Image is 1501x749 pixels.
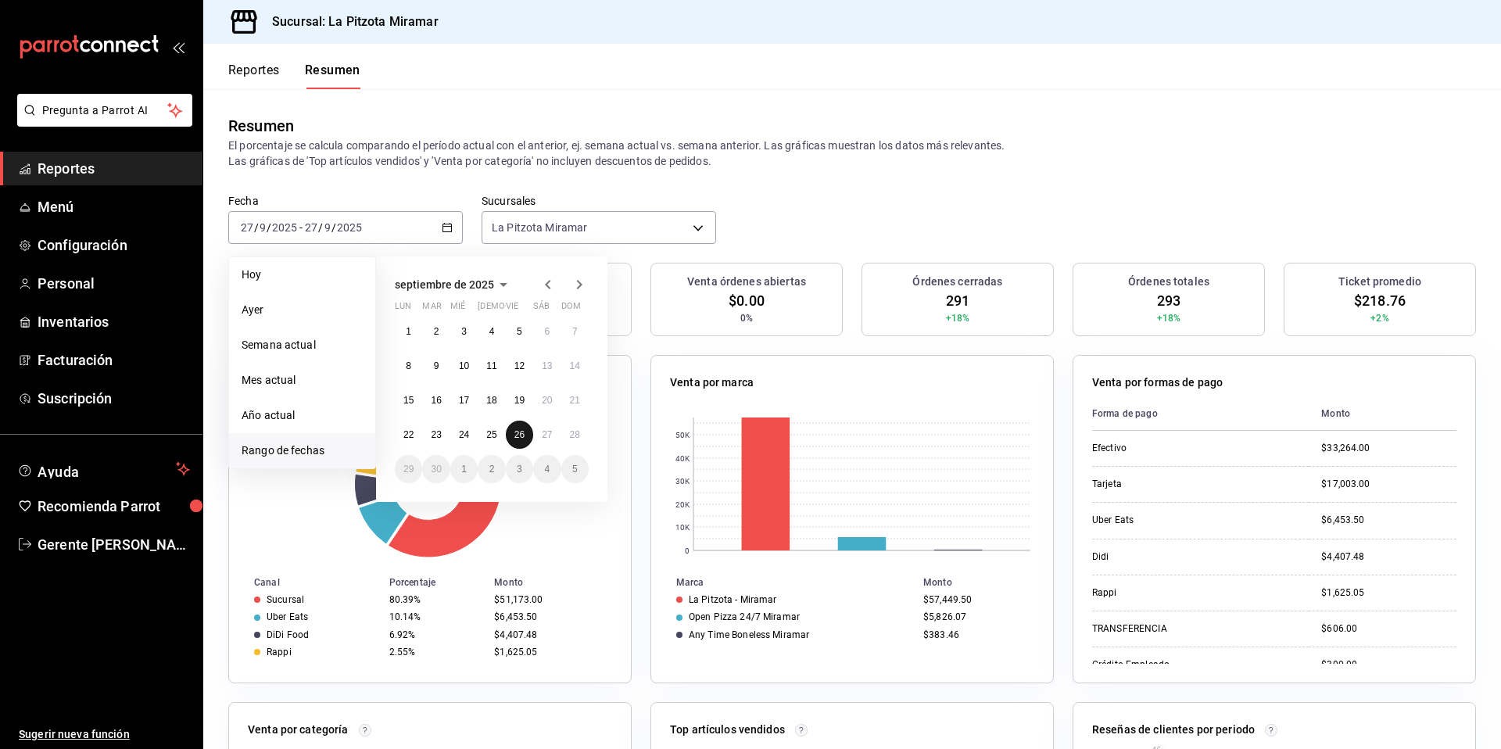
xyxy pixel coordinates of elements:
button: 8 de septiembre de 2025 [395,352,422,380]
abbr: domingo [561,301,581,317]
div: Crédito Empleado [1092,658,1248,672]
abbr: 14 de septiembre de 2025 [570,360,580,371]
div: Tarjeta [1092,478,1248,491]
span: La Pitzota Miramar [492,220,587,235]
abbr: 29 de septiembre de 2025 [403,464,414,475]
button: 27 de septiembre de 2025 [533,421,561,449]
button: 23 de septiembre de 2025 [422,421,450,449]
button: 18 de septiembre de 2025 [478,386,505,414]
button: 1 de octubre de 2025 [450,455,478,483]
abbr: 20 de septiembre de 2025 [542,395,552,406]
span: $0.00 [729,290,765,311]
abbr: 4 de octubre de 2025 [544,464,550,475]
abbr: 8 de septiembre de 2025 [406,360,411,371]
h3: Sucursal: La Pitzota Miramar [260,13,439,31]
abbr: 5 de septiembre de 2025 [517,326,522,337]
th: Monto [488,574,631,591]
span: +18% [1157,311,1181,325]
th: Porcentaje [383,574,488,591]
span: Ayuda [38,460,170,478]
div: Rappi [1092,586,1248,600]
button: 17 de septiembre de 2025 [450,386,478,414]
button: 19 de septiembre de 2025 [506,386,533,414]
th: Monto [917,574,1053,591]
abbr: 25 de septiembre de 2025 [486,429,496,440]
input: -- [240,221,254,234]
input: ---- [336,221,363,234]
abbr: viernes [506,301,518,317]
div: DiDi Food [267,629,309,640]
span: Personal [38,273,190,294]
abbr: 12 de septiembre de 2025 [514,360,525,371]
th: Marca [651,574,917,591]
abbr: 28 de septiembre de 2025 [570,429,580,440]
span: Facturación [38,349,190,371]
button: 13 de septiembre de 2025 [533,352,561,380]
button: 4 de septiembre de 2025 [478,317,505,346]
abbr: 26 de septiembre de 2025 [514,429,525,440]
text: 10K [675,523,690,532]
div: 10.14% [389,611,482,622]
button: 12 de septiembre de 2025 [506,352,533,380]
abbr: 3 de septiembre de 2025 [461,326,467,337]
text: 30K [675,477,690,486]
span: Configuración [38,235,190,256]
div: TRANSFERENCIA [1092,622,1248,636]
div: $383.46 [923,629,1028,640]
button: 22 de septiembre de 2025 [395,421,422,449]
button: 30 de septiembre de 2025 [422,455,450,483]
span: Recomienda Parrot [38,496,190,517]
div: $57,449.50 [923,594,1028,605]
div: $6,453.50 [494,611,606,622]
abbr: 13 de septiembre de 2025 [542,360,552,371]
button: 3 de septiembre de 2025 [450,317,478,346]
text: 0 [685,547,690,555]
button: 14 de septiembre de 2025 [561,352,589,380]
div: Open Pizza 24/7 Miramar [689,611,800,622]
div: Uber Eats [267,611,308,622]
button: 16 de septiembre de 2025 [422,386,450,414]
abbr: 27 de septiembre de 2025 [542,429,552,440]
div: $1,625.05 [494,647,606,658]
div: $5,826.07 [923,611,1028,622]
button: 15 de septiembre de 2025 [395,386,422,414]
button: 5 de octubre de 2025 [561,455,589,483]
abbr: 3 de octubre de 2025 [517,464,522,475]
abbr: 21 de septiembre de 2025 [570,395,580,406]
span: Semana actual [242,337,363,353]
button: 24 de septiembre de 2025 [450,421,478,449]
button: Pregunta a Parrot AI [17,94,192,127]
input: ---- [271,221,298,234]
div: $4,407.48 [1321,550,1456,564]
p: Venta por marca [670,374,754,391]
th: Monto [1309,397,1456,431]
abbr: 30 de septiembre de 2025 [431,464,441,475]
button: 2 de octubre de 2025 [478,455,505,483]
abbr: 2 de septiembre de 2025 [434,326,439,337]
span: Inventarios [38,311,190,332]
span: Menú [38,196,190,217]
abbr: 18 de septiembre de 2025 [486,395,496,406]
div: Sucursal [267,594,304,605]
abbr: lunes [395,301,411,317]
div: $33,264.00 [1321,442,1456,455]
span: 293 [1157,290,1180,311]
button: 5 de septiembre de 2025 [506,317,533,346]
abbr: 15 de septiembre de 2025 [403,395,414,406]
h3: Venta órdenes abiertas [687,274,806,290]
p: Venta por categoría [248,722,349,738]
span: Ayer [242,302,363,318]
button: Reportes [228,63,280,89]
button: 7 de septiembre de 2025 [561,317,589,346]
abbr: 9 de septiembre de 2025 [434,360,439,371]
button: 20 de septiembre de 2025 [533,386,561,414]
abbr: miércoles [450,301,465,317]
button: 1 de septiembre de 2025 [395,317,422,346]
abbr: 17 de septiembre de 2025 [459,395,469,406]
p: Top artículos vendidos [670,722,785,738]
input: -- [304,221,318,234]
span: / [318,221,323,234]
div: La Pitzota - Miramar [689,594,777,605]
div: $17,003.00 [1321,478,1456,491]
abbr: 4 de septiembre de 2025 [489,326,495,337]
